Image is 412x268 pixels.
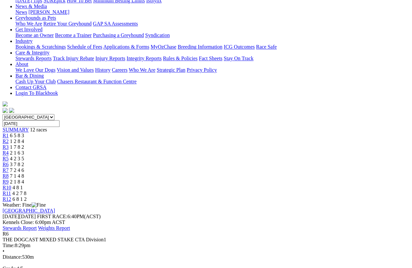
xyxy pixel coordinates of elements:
a: Track Injury Rebate [53,56,94,61]
a: R7 [3,167,9,173]
a: R3 [3,144,9,150]
span: 7 2 4 6 [10,167,24,173]
a: R6 [3,162,9,167]
a: R12 [3,196,11,202]
span: 6 8 1 2 [13,196,27,202]
a: We Love Our Dogs [15,67,55,73]
div: Kennels Close: 6:00pm ACST [3,219,409,225]
span: [DATE] [3,214,36,219]
div: Industry [15,44,409,50]
a: Cash Up Your Club [15,79,56,84]
div: Get Involved [15,32,409,38]
span: R6 [3,231,9,237]
a: Stewards Reports [15,56,51,61]
span: 2 1 8 4 [10,179,24,184]
a: Strategic Plan [157,67,185,73]
a: Vision and Values [57,67,94,73]
img: twitter.svg [9,108,14,113]
a: R5 [3,156,9,161]
a: GAP SA Assessments [93,21,138,26]
a: About [15,61,28,67]
a: Retire Your Greyhound [43,21,92,26]
a: Rules & Policies [163,56,198,61]
a: Schedule of Fees [67,44,102,49]
a: [GEOGRAPHIC_DATA] [3,208,55,213]
span: 7 1 4 8 [10,173,24,179]
img: Fine [32,202,46,208]
div: About [15,67,409,73]
a: Careers [112,67,127,73]
a: Who We Are [15,21,42,26]
span: 3 7 8 2 [10,162,24,167]
span: 6:40PM(ACST) [37,214,101,219]
a: Login To Blackbook [15,90,58,96]
span: 2 1 6 3 [10,150,24,156]
input: Select date [3,120,60,127]
a: Greyhounds as Pets [15,15,56,21]
a: Purchasing a Greyhound [93,32,144,38]
span: 4 8 1 [13,185,23,190]
a: R11 [3,191,11,196]
a: Syndication [145,32,170,38]
a: Bar & Dining [15,73,44,78]
a: Breeding Information [178,44,222,49]
span: 12 races [30,127,47,132]
div: Bar & Dining [15,79,409,85]
span: Weather: Fine [3,202,46,208]
a: Contact GRSA [15,85,46,90]
a: SUMMARY [3,127,29,132]
div: Care & Integrity [15,56,409,61]
span: 1 2 8 4 [10,138,24,144]
a: Privacy Policy [187,67,217,73]
div: Greyhounds as Pets [15,21,409,27]
span: 4 2 7 8 [12,191,26,196]
a: MyOzChase [151,44,176,49]
a: News [15,9,27,15]
img: facebook.svg [3,108,8,113]
a: Applications & Forms [103,44,149,49]
a: News & Media [15,4,47,9]
a: Fact Sheets [199,56,222,61]
a: R8 [3,173,9,179]
div: 530m [3,254,409,260]
a: Injury Reports [95,56,125,61]
a: Race Safe [256,44,276,49]
a: R4 [3,150,9,156]
span: FIRST RACE: [37,214,67,219]
a: Care & Integrity [15,50,50,55]
a: R2 [3,138,9,144]
a: Stay On Track [224,56,253,61]
a: Industry [15,38,33,44]
div: News & Media [15,9,409,15]
a: Become an Owner [15,32,54,38]
div: THE DOGCAST MIXED STAKE CTA Division1 [3,237,409,243]
a: History [95,67,110,73]
span: 1 7 8 2 [10,144,24,150]
a: Weights Report [38,225,70,231]
span: • [3,248,5,254]
a: R1 [3,133,9,138]
a: Bookings & Scratchings [15,44,66,49]
span: [DATE] [3,214,19,219]
a: Chasers Restaurant & Function Centre [57,79,136,84]
a: ICG Outcomes [224,44,255,49]
a: R9 [3,179,9,184]
span: Distance: [3,254,22,260]
span: 6 5 8 3 [10,133,24,138]
a: R10 [3,185,11,190]
a: [PERSON_NAME] [28,9,69,15]
img: logo-grsa-white.png [3,101,8,106]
